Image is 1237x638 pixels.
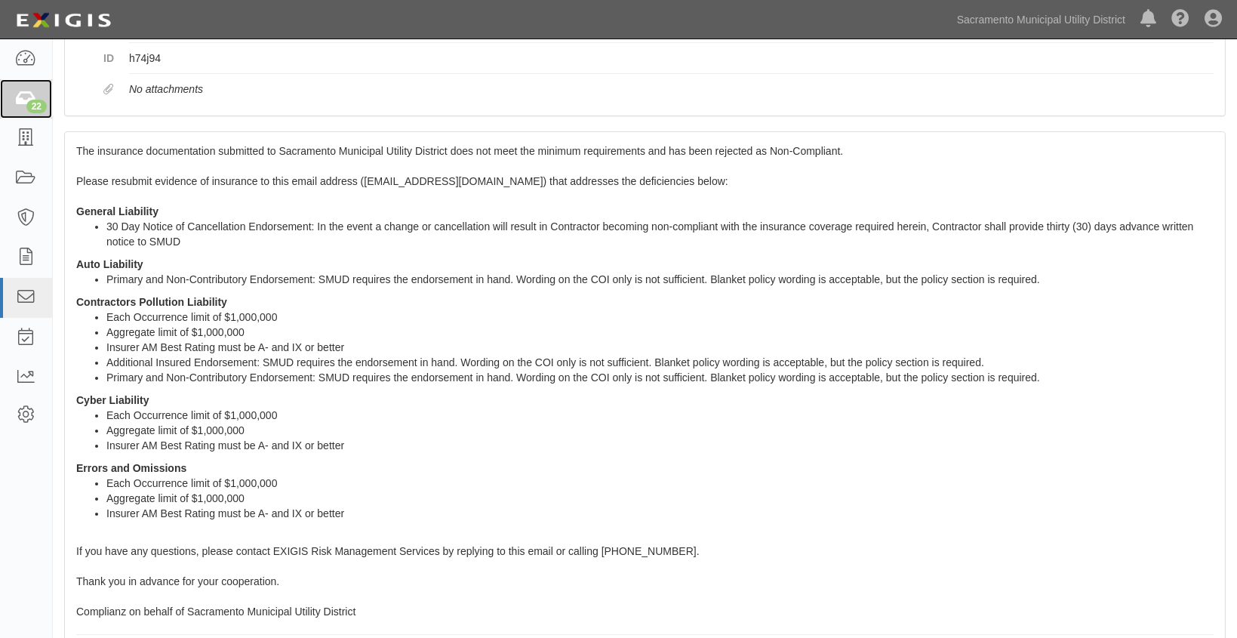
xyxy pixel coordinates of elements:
[129,43,1214,74] dd: h74j94
[76,205,158,217] strong: General Liability
[11,7,115,34] img: logo-5460c22ac91f19d4615b14bd174203de0afe785f0fc80cf4dbbc73dc1793850b.png
[106,219,1214,249] li: 30 Day Notice of Cancellation Endorsement: In the event a change or cancellation will result in C...
[26,100,47,113] div: 22
[106,506,1214,521] li: Insurer AM Best Rating must be A- and IX or better
[106,340,1214,355] li: Insurer AM Best Rating must be A- and IX or better
[106,491,1214,506] li: Aggregate limit of $1,000,000
[106,476,1214,491] li: Each Occurrence limit of $1,000,000
[106,370,1214,385] li: Primary and Non-Contributory Endorsement: SMUD requires the endorsement in hand. Wording on the C...
[129,83,203,95] em: No attachments
[106,272,1214,287] li: Primary and Non-Contributory Endorsement: SMUD requires the endorsement in hand. Wording on the C...
[106,423,1214,438] li: Aggregate limit of $1,000,000
[106,355,1214,370] li: Additional Insured Endorsement: SMUD requires the endorsement in hand. Wording on the COI only is...
[103,85,114,95] i: Attachments
[76,394,149,406] strong: Cyber Liability
[76,296,227,308] strong: Contractors Pollution Liability
[106,310,1214,325] li: Each Occurrence limit of $1,000,000
[76,462,186,474] strong: Errors and Omissions
[106,438,1214,453] li: Insurer AM Best Rating must be A- and IX or better
[76,43,114,66] dt: ID
[949,5,1133,35] a: Sacramento Municipal Utility District
[106,325,1214,340] li: Aggregate limit of $1,000,000
[106,408,1214,423] li: Each Occurrence limit of $1,000,000
[1171,11,1189,29] i: Help Center - Complianz
[76,258,143,270] strong: Auto Liability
